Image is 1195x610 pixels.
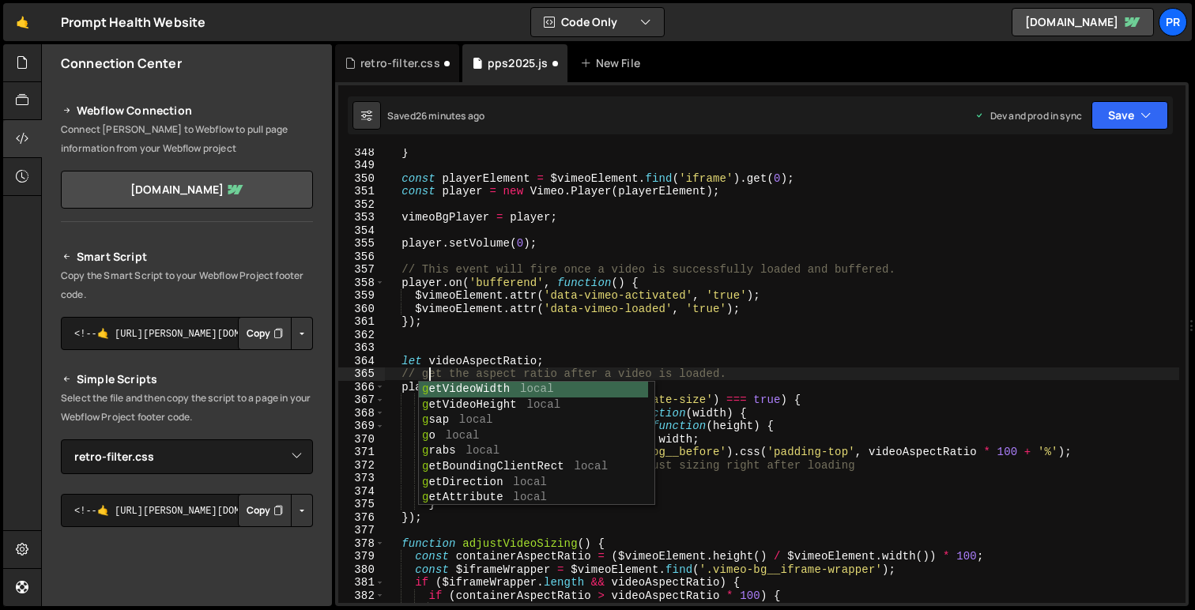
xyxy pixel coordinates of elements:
div: 26 minutes ago [416,109,484,122]
div: 364 [338,355,385,368]
div: 356 [338,250,385,264]
div: 349 [338,159,385,172]
div: 355 [338,237,385,250]
div: 370 [338,433,385,446]
a: [DOMAIN_NAME] [61,171,313,209]
div: Prompt Health Website [61,13,205,32]
h2: Connection Center [61,55,182,72]
div: 354 [338,224,385,238]
div: 368 [338,407,385,420]
h2: Simple Scripts [61,370,313,389]
div: 377 [338,524,385,537]
div: 372 [338,459,385,473]
div: 363 [338,341,385,355]
a: [DOMAIN_NAME] [1012,8,1154,36]
div: retro-filter.css [360,55,440,71]
div: Button group with nested dropdown [238,494,313,527]
div: 353 [338,211,385,224]
div: 357 [338,263,385,277]
button: Code Only [531,8,664,36]
div: 348 [338,146,385,160]
div: 373 [338,472,385,485]
div: 351 [338,185,385,198]
h2: Webflow Connection [61,101,313,120]
div: 369 [338,420,385,433]
button: Copy [238,494,292,527]
div: 359 [338,289,385,303]
textarea: <!--🤙 [URL][PERSON_NAME][DOMAIN_NAME]> <script>document.addEventListener("DOMContentLoaded", func... [61,317,313,350]
div: Dev and prod in sync [974,109,1082,122]
div: 379 [338,550,385,563]
p: Copy the Smart Script to your Webflow Project footer code. [61,266,313,304]
div: 381 [338,576,385,589]
div: New File [580,55,647,71]
a: 🤙 [3,3,42,41]
button: Copy [238,317,292,350]
p: Connect [PERSON_NAME] to Webflow to pull page information from your Webflow project [61,120,313,158]
div: 376 [338,511,385,525]
div: 361 [338,315,385,329]
div: 371 [338,446,385,459]
div: 360 [338,303,385,316]
div: pps2025.js [488,55,548,71]
div: 374 [338,485,385,499]
textarea: <!--🤙 [URL][PERSON_NAME][DOMAIN_NAME]> <script>document.addEventListener("DOMContentLoaded", func... [61,494,313,527]
div: 366 [338,381,385,394]
div: 358 [338,277,385,290]
div: Saved [387,109,484,122]
div: Button group with nested dropdown [238,317,313,350]
div: 367 [338,393,385,407]
div: 362 [338,329,385,342]
div: 375 [338,498,385,511]
div: 380 [338,563,385,577]
button: Save [1091,101,1168,130]
div: 365 [338,367,385,381]
div: 378 [338,537,385,551]
div: 382 [338,589,385,603]
div: 350 [338,172,385,186]
div: 352 [338,198,385,212]
a: Pr [1159,8,1187,36]
p: Select the file and then copy the script to a page in your Webflow Project footer code. [61,389,313,427]
h2: Smart Script [61,247,313,266]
